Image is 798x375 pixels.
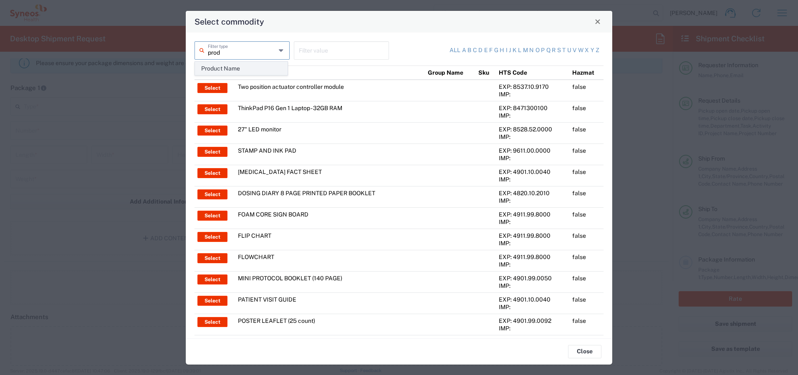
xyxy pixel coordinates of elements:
div: EXP: 8471300100 [499,104,566,112]
th: Hazmat [569,65,604,80]
a: x [585,46,589,55]
a: n [529,46,534,55]
div: IMP: [499,218,566,226]
a: m [523,46,528,55]
button: Close [592,16,604,28]
div: EXP: 4911.99.8000 [499,253,566,261]
td: false [569,229,604,250]
td: false [569,122,604,143]
div: EXP: 8528.52.0000 [499,126,566,133]
div: EXP: 8537.10.9170 [499,83,566,91]
a: d [478,46,482,55]
div: EXP: 4820.10.2010 [499,189,566,197]
a: j [509,46,511,55]
td: false [569,80,604,101]
a: l [518,46,521,55]
td: false [569,207,604,229]
td: false [569,165,604,186]
button: Select [197,317,227,327]
div: EXP: 4901.99.0050 [499,274,566,282]
td: false [569,101,604,122]
th: Sku [475,65,496,80]
a: h [500,46,504,55]
td: false [569,314,604,335]
a: f [489,46,492,55]
a: e [484,46,488,55]
button: Select [197,296,227,306]
div: EXP: 4901.10.0040 [499,296,566,303]
a: g [494,46,498,55]
td: Two position actuator controller module [235,80,425,101]
h4: Select commodity [194,15,264,28]
a: z [596,46,599,55]
div: EXP: 9611.00.0000 [499,147,566,154]
td: FLIP CHART [235,229,425,250]
a: p [541,46,545,55]
button: Select [197,83,227,93]
a: w [578,46,583,55]
div: IMP: [499,154,566,162]
div: EXP: 4901.10.0040 [499,168,566,176]
a: q [546,46,551,55]
td: POSTER LEAFLET (25 count) [235,314,425,335]
button: Select [197,104,227,114]
a: a [462,46,466,55]
a: y [591,46,594,55]
a: v [573,46,576,55]
a: i [506,46,508,55]
a: o [535,46,540,55]
td: STAMP AND INK PAD [235,143,425,165]
td: 27" LED monitor [235,122,425,143]
a: k [513,46,517,55]
div: IMP: [499,239,566,247]
td: false [569,250,604,271]
td: [MEDICAL_DATA] FACT SHEET [235,165,425,186]
div: IMP: [499,282,566,289]
div: IMP: [499,176,566,183]
td: false [569,335,604,356]
div: IMP: [499,261,566,268]
div: IMP: [499,197,566,204]
th: HTS Code [496,65,569,80]
button: Select [197,338,227,348]
a: b [467,46,471,55]
a: r [552,46,556,55]
td: false [569,186,604,207]
button: Select [197,168,227,178]
td: false [569,271,604,292]
td: FLOWCHART [235,250,425,271]
div: IMP: [499,325,566,332]
button: Select [197,211,227,221]
td: false [569,143,604,165]
td: PATIENT VISIT GUIDE [235,292,425,314]
a: All [450,46,460,55]
td: DOSING DIARY 8 PAGE PRINTED PAPER BOOKLET [235,186,425,207]
th: Group Name [425,65,475,80]
a: t [562,46,566,55]
div: IMP: [499,112,566,119]
td: MINI PROTOCOL BOOKLET (140 PAGE) [235,271,425,292]
a: c [473,46,477,55]
button: Close [568,345,601,358]
div: EXP: 4901.99.0092 [499,317,566,325]
button: Select [197,126,227,136]
button: Select [197,147,227,157]
span: Product Name [195,62,287,75]
button: Select [197,274,227,284]
div: EXP: 4911.99.8000 [499,232,566,239]
div: IMP: [499,133,566,141]
button: Select [197,189,227,199]
div: EXP: 4911.99.8000 [499,211,566,218]
div: IMP: [499,303,566,311]
th: Product Name [235,65,425,80]
button: Select [197,253,227,263]
button: Select [197,232,227,242]
td: ThinkPad P16 Gen 1 Laptop - 32GB RAM [235,101,425,122]
a: s [557,46,561,55]
a: u [567,46,571,55]
div: IMP: [499,91,566,98]
td: PROGRESS STICKER SHEET [235,335,425,356]
div: EXP: 4911.99.8000 [499,338,566,346]
td: FOAM CORE SIGN BOARD [235,207,425,229]
td: false [569,292,604,314]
